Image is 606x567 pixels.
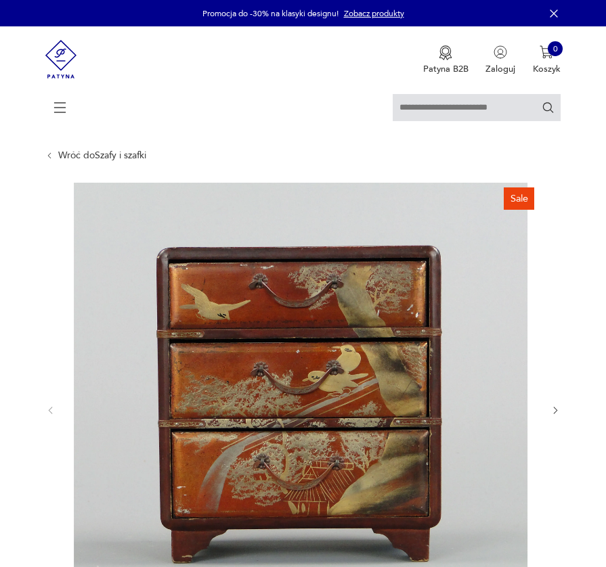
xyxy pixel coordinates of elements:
[423,45,469,75] button: Patyna B2B
[344,8,404,19] a: Zobacz produkty
[58,150,146,161] a: Wróć doSzafy i szafki
[540,45,553,59] img: Ikona koszyka
[485,63,515,75] p: Zaloguj
[548,41,563,56] div: 0
[202,8,339,19] p: Promocja do -30% na klasyki designu!
[485,45,515,75] button: Zaloguj
[45,26,77,92] img: Patyna - sklep z meblami i dekoracjami vintage
[533,45,561,75] button: 0Koszyk
[533,63,561,75] p: Koszyk
[423,63,469,75] p: Patyna B2B
[423,45,469,75] a: Ikona medaluPatyna B2B
[542,101,555,114] button: Szukaj
[494,45,507,59] img: Ikonka użytkownika
[439,45,452,60] img: Ikona medalu
[504,187,534,210] div: Sale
